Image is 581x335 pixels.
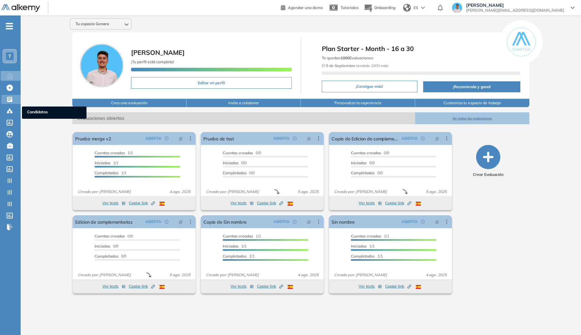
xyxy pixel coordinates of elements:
[223,254,247,259] span: Completados
[374,5,395,10] span: Onboarding
[351,150,389,155] span: 0/0
[331,189,390,195] span: Creado por: [PERSON_NAME]
[351,244,367,249] span: Iniciadas
[351,170,383,175] span: 0/0
[129,282,155,290] button: Copiar link
[203,132,234,145] a: Prueba de test
[257,283,283,289] span: Copiar link
[257,282,283,290] button: Copiar link
[230,282,254,290] button: Ver tests
[435,136,439,141] span: pushpin
[288,202,293,206] img: ESP
[415,112,529,124] button: Ver todas las evaluaciones
[257,200,283,206] span: Copiar link
[273,219,290,225] span: ABIERTA
[403,4,411,12] img: world
[203,189,261,195] span: Creado por: [PERSON_NAME]
[473,145,504,178] button: Crear Evaluación
[131,59,174,64] span: ¡Tu perfil está completo!
[466,3,564,8] span: [PERSON_NAME]
[416,202,421,206] img: ESP
[364,1,395,15] button: Onboarding
[351,150,381,155] span: Cuentas creadas
[293,137,297,140] span: check-circle
[223,150,261,155] span: 0/0
[341,5,359,10] span: Tutoriales
[167,189,193,195] span: 4 ago. 2025
[301,99,415,107] button: Personaliza la experiencia
[165,220,168,224] span: check-circle
[131,77,291,89] button: Editar mi perfil
[473,172,504,178] span: Crear Evaluación
[76,21,109,26] span: Tu espacio Genaro
[331,215,354,228] a: Sin nombre
[75,189,133,195] span: Creado por: [PERSON_NAME]
[72,99,187,107] button: Crea una evaluación
[385,282,411,290] button: Copiar link
[331,272,390,278] span: Creado por: [PERSON_NAME]
[174,217,188,227] button: pushpin
[341,56,350,60] b: 1000
[326,63,355,68] b: 5 de Septiembre
[8,54,11,59] span: T
[322,81,418,92] button: ¡Consigue más!
[351,234,381,239] span: Cuentas creadas
[95,234,125,239] span: Cuentas creadas
[129,199,155,207] button: Copiar link
[167,272,193,278] span: 5 ago. 2025
[223,234,261,239] span: 1/1
[145,136,161,141] span: ABIERTA
[421,6,425,9] img: arrow
[223,160,239,165] span: Iniciadas
[351,234,389,239] span: 1/1
[359,282,382,290] button: Ver tests
[351,254,375,259] span: Completados
[295,189,321,195] span: 5 ago. 2025
[288,285,293,289] img: ESP
[351,254,383,259] span: 1/1
[95,160,118,165] span: 1/1
[129,283,155,289] span: Copiar link
[95,170,118,175] span: Completados
[203,272,261,278] span: Creado por: [PERSON_NAME]
[75,215,132,228] a: Edicion de complementarias
[95,160,110,165] span: Iniciadas
[223,150,253,155] span: Cuentas creadas
[351,160,375,165] span: 0/0
[95,244,118,249] span: 0/0
[95,244,110,249] span: Iniciadas
[203,215,246,228] a: Copia de Sin nombre
[413,5,418,11] span: ES
[331,132,399,145] a: Copia de Edicion de complementarias
[288,5,323,10] span: Agendar una demo
[223,170,247,175] span: Completados
[415,99,529,107] button: Customiza tu espacio de trabajo
[307,219,311,224] span: pushpin
[421,137,425,140] span: check-circle
[95,170,127,175] span: 1/1
[385,200,411,206] span: Copiar link
[95,150,125,155] span: Cuentas creadas
[402,136,418,141] span: ABIERTA
[293,220,297,224] span: check-circle
[95,254,118,259] span: Completados
[421,220,425,224] span: check-circle
[159,202,165,206] img: ESP
[257,199,283,207] button: Copiar link
[223,244,239,249] span: Iniciadas
[430,217,444,227] button: pushpin
[102,199,126,207] button: Ver tests
[359,199,382,207] button: Ver tests
[281,3,323,11] a: Agendar una demo
[129,200,155,206] span: Copiar link
[302,133,316,144] button: pushpin
[423,189,449,195] span: 5 ago. 2025
[423,81,520,92] button: ¡Recomienda y gana!
[95,150,133,155] span: 1/1
[385,283,411,289] span: Copiar link
[351,160,367,165] span: Iniciadas
[230,199,254,207] button: Ver tests
[80,44,123,87] img: Foto de perfil
[402,219,418,225] span: ABIERTA
[435,219,439,224] span: pushpin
